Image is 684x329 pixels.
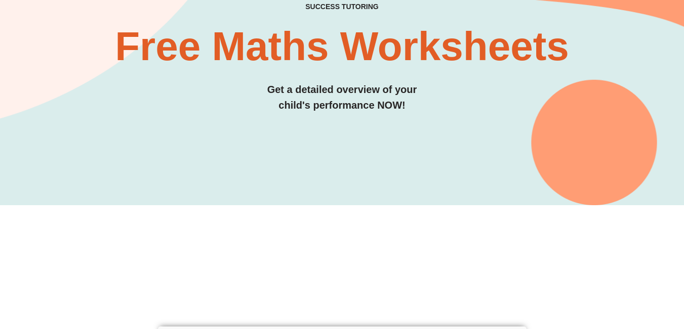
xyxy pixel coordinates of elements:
h3: Get a detailed overview of your child's performance NOW! [34,82,650,113]
iframe: Chat Widget [633,280,684,329]
h4: SUCCESS TUTORING​ [34,3,650,11]
h2: Free Maths Worksheets​ [34,26,650,67]
div: Widget de chat [633,280,684,329]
